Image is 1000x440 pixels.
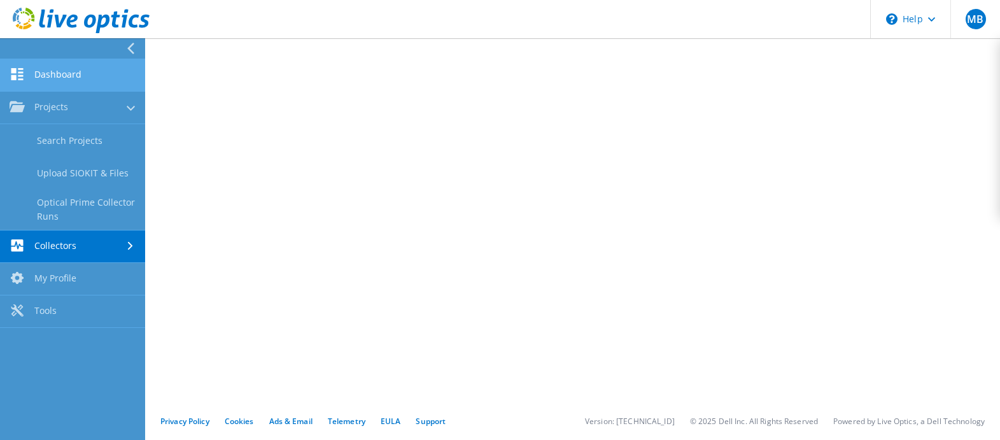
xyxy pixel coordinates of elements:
svg: \n [886,13,898,25]
a: Telemetry [328,416,365,427]
a: Cookies [225,416,254,427]
a: Support [416,416,446,427]
span: MB [966,9,986,29]
li: Powered by Live Optics, a Dell Technology [833,416,985,427]
a: Ads & Email [269,416,313,427]
li: © 2025 Dell Inc. All Rights Reserved [690,416,818,427]
li: Version: [TECHNICAL_ID] [585,416,675,427]
a: Privacy Policy [160,416,209,427]
a: EULA [381,416,400,427]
